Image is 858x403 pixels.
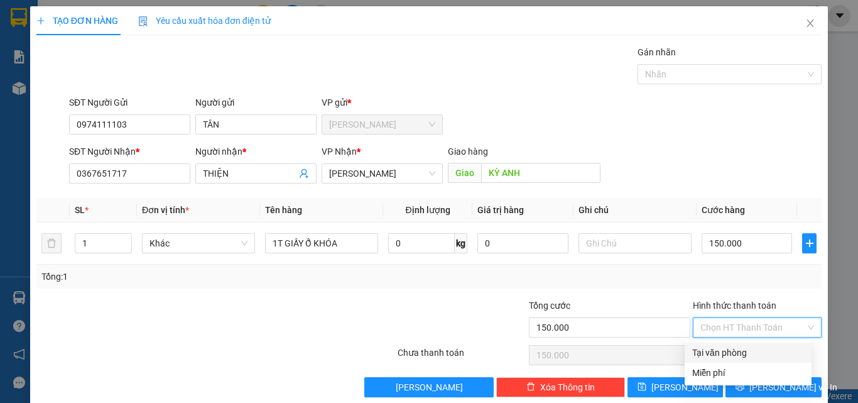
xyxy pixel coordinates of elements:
[477,205,524,215] span: Giá trị hàng
[793,6,828,41] button: Close
[749,380,837,394] span: [PERSON_NAME] và In
[805,18,815,28] span: close
[455,233,467,253] span: kg
[142,205,189,215] span: Đơn vị tính
[725,377,822,397] button: printer[PERSON_NAME] và In
[692,346,804,360] div: Tại văn phòng
[41,270,332,284] div: Tổng: 1
[265,205,302,215] span: Tên hàng
[265,233,378,253] input: VD: Bàn, Ghế
[329,115,435,134] span: Bảo Lộc
[496,377,625,397] button: deleteXóa Thông tin
[329,164,435,183] span: Hà Tĩnh
[578,233,692,253] input: Ghi Chú
[693,301,776,311] label: Hình thức thanh toán
[702,205,745,215] span: Cước hàng
[138,16,148,26] img: icon
[36,16,118,26] span: TẠO ĐƠN HÀNG
[69,96,190,109] div: SĐT Người Gửi
[364,377,493,397] button: [PERSON_NAME]
[573,198,697,223] th: Ghi chú
[803,238,816,248] span: plus
[138,16,271,26] span: Yêu cầu xuất hóa đơn điện tử
[41,233,62,253] button: delete
[692,366,804,380] div: Miễn phí
[36,16,45,25] span: plus
[651,380,719,394] span: [PERSON_NAME]
[396,380,463,394] span: [PERSON_NAME]
[627,377,724,397] button: save[PERSON_NAME]
[540,380,595,394] span: Xóa Thông tin
[448,163,481,183] span: Giao
[529,301,570,311] span: Tổng cước
[195,96,317,109] div: Người gửi
[448,146,488,157] span: Giao hàng
[69,145,190,158] div: SĐT Người Nhận
[322,96,443,109] div: VP gửi
[396,346,528,368] div: Chưa thanh toán
[195,145,317,158] div: Người nhận
[736,382,744,392] span: printer
[638,382,646,392] span: save
[481,163,600,183] input: Dọc đường
[477,233,568,253] input: 0
[149,234,247,253] span: Khác
[802,233,817,253] button: plus
[322,146,357,157] span: VP Nhận
[75,205,85,215] span: SL
[405,205,450,215] span: Định lượng
[638,47,676,57] label: Gán nhãn
[526,382,535,392] span: delete
[299,168,309,179] span: user-add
